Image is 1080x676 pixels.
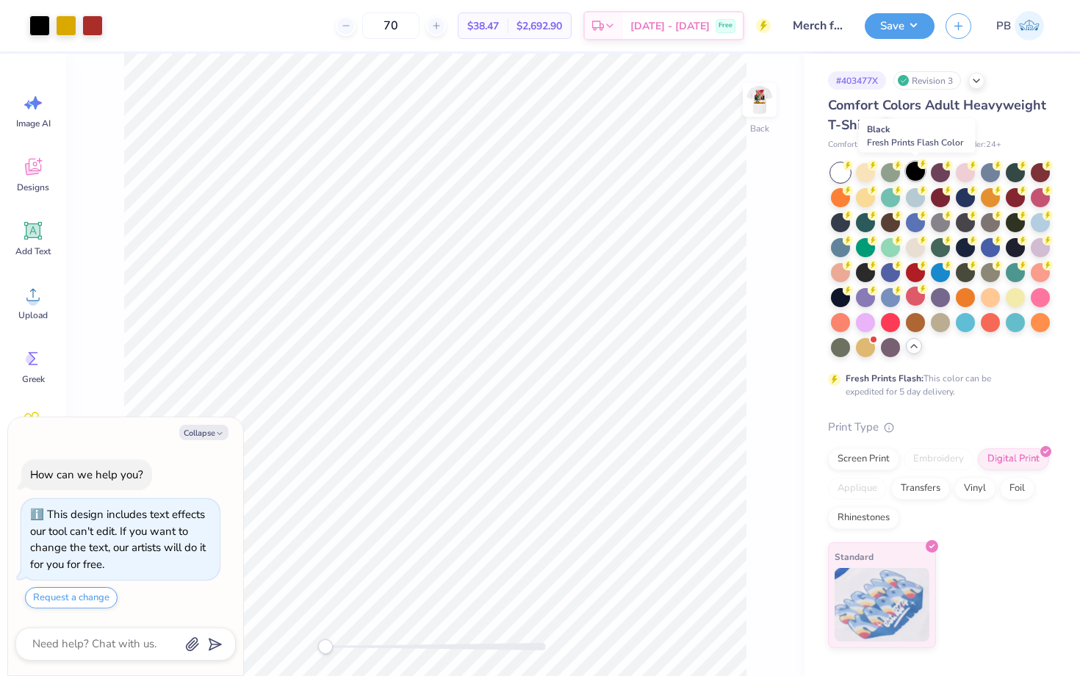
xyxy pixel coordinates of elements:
div: Embroidery [904,448,973,470]
div: Applique [828,478,887,500]
div: Print Type [828,419,1051,436]
span: $38.47 [467,18,499,34]
div: Rhinestones [828,507,899,529]
button: Collapse [179,425,228,440]
div: Accessibility label [318,639,333,654]
span: Add Text [15,245,51,257]
button: Save [865,13,935,39]
div: Transfers [891,478,950,500]
div: Black [859,119,976,153]
span: [DATE] - [DATE] [630,18,710,34]
span: Fresh Prints Flash Color [867,137,963,148]
div: Digital Print [978,448,1049,470]
button: Request a change [25,587,118,608]
a: PB [990,11,1051,40]
div: # 403477X [828,71,886,90]
div: This design includes text effects our tool can't edit. If you want to change the text, our artist... [30,507,206,572]
div: Screen Print [828,448,899,470]
input: – – [362,12,420,39]
input: Untitled Design [782,11,854,40]
span: $2,692.90 [516,18,562,34]
div: Back [750,122,769,135]
div: This color can be expedited for 5 day delivery. [846,372,1026,398]
span: Greek [22,373,45,385]
span: Comfort Colors [828,139,882,151]
img: Standard [835,568,929,641]
span: Designs [17,181,49,193]
span: Upload [18,309,48,321]
span: Free [719,21,732,31]
strong: Fresh Prints Flash: [846,373,924,384]
span: Image AI [16,118,51,129]
img: Paridhi Bajaj [1015,11,1044,40]
span: Comfort Colors Adult Heavyweight T-Shirt [828,96,1046,134]
div: Vinyl [954,478,996,500]
div: Revision 3 [893,71,961,90]
div: Foil [1000,478,1034,500]
span: PB [996,18,1011,35]
div: How can we help you? [30,467,143,482]
span: Standard [835,549,874,564]
img: Back [745,85,774,115]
